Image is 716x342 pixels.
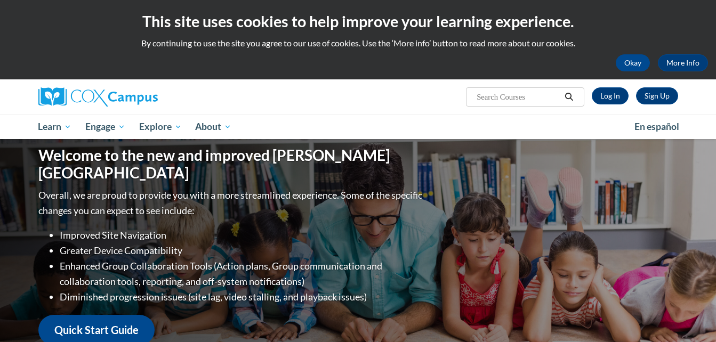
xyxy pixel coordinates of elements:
h1: Welcome to the new and improved [PERSON_NAME][GEOGRAPHIC_DATA] [38,146,425,182]
a: Explore [132,115,189,139]
span: About [195,120,231,133]
p: By continuing to use the site you agree to our use of cookies. Use the ‘More info’ button to read... [8,37,708,49]
div: Main menu [22,115,694,139]
a: More Info [658,54,708,71]
a: Engage [78,115,132,139]
li: Diminished progression issues (site lag, video stalling, and playback issues) [60,289,425,305]
span: Explore [139,120,182,133]
button: Search [561,91,577,103]
a: Cox Campus [38,87,241,107]
a: En español [627,116,686,138]
span: Learn [38,120,71,133]
button: Okay [616,54,650,71]
p: Overall, we are proud to provide you with a more streamlined experience. Some of the specific cha... [38,188,425,218]
h2: This site uses cookies to help improve your learning experience. [8,11,708,32]
iframe: Button to launch messaging window [673,299,707,333]
a: Learn [31,115,79,139]
a: About [188,115,238,139]
li: Improved Site Navigation [60,227,425,243]
a: Register [636,87,678,104]
img: Cox Campus [38,87,158,107]
li: Enhanced Group Collaboration Tools (Action plans, Group communication and collaboration tools, re... [60,258,425,289]
li: Greater Device Compatibility [60,243,425,258]
a: Log In [592,87,629,104]
span: En español [634,121,679,132]
span: Engage [85,120,125,133]
input: Search Courses [476,91,561,103]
